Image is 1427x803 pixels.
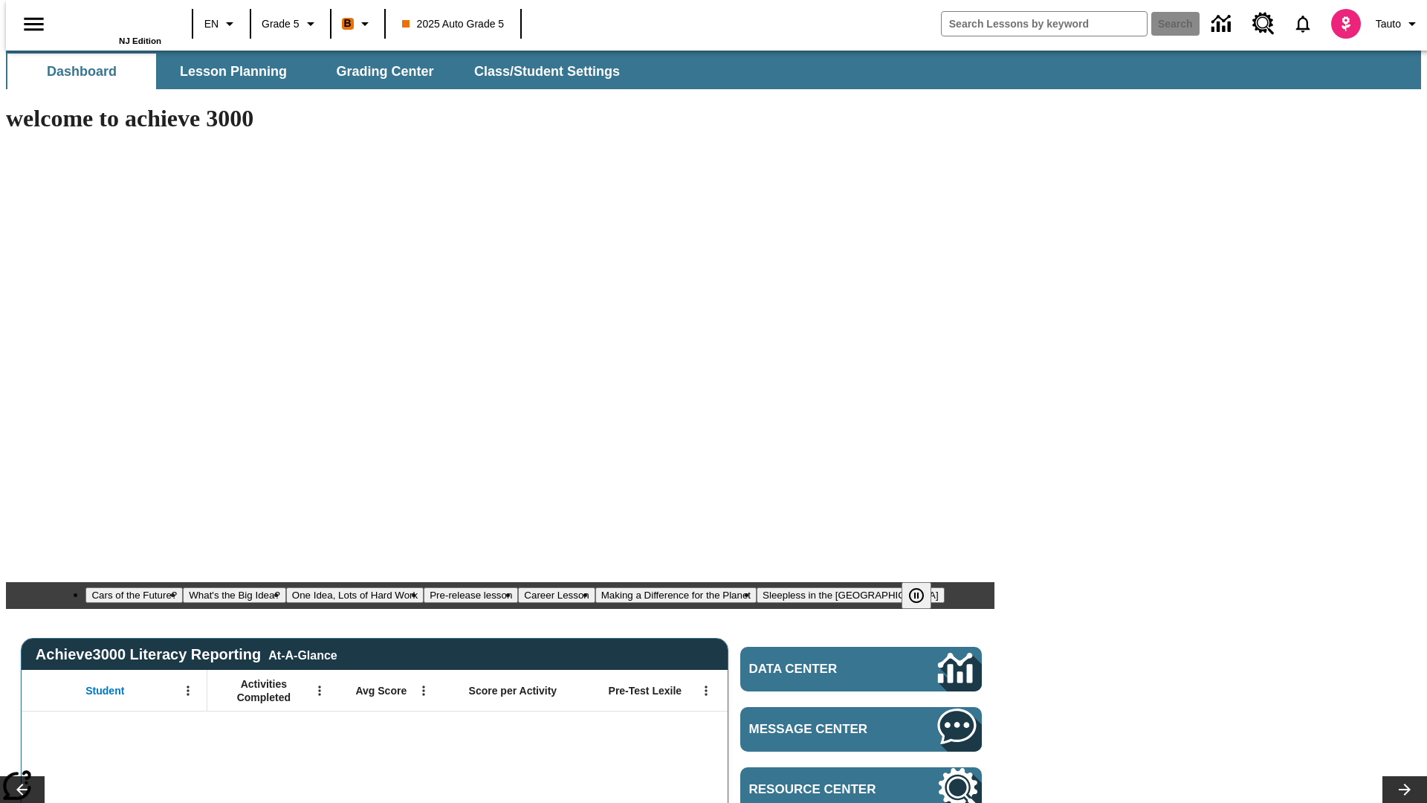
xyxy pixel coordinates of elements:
[355,684,407,697] span: Avg Score
[12,2,56,46] button: Open side menu
[180,63,287,80] span: Lesson Planning
[595,587,757,603] button: Slide 6 Making a Difference for the Planet
[344,14,352,33] span: B
[268,646,337,662] div: At-A-Glance
[740,647,982,691] a: Data Center
[1203,4,1243,45] a: Data Center
[7,54,156,89] button: Dashboard
[1243,4,1284,44] a: Resource Center, Will open in new tab
[6,54,633,89] div: SubNavbar
[119,36,161,45] span: NJ Edition
[462,54,632,89] button: Class/Student Settings
[1331,9,1361,39] img: avatar image
[474,63,620,80] span: Class/Student Settings
[1322,4,1370,43] button: Select a new avatar
[65,7,161,36] a: Home
[902,582,946,609] div: Pause
[311,54,459,89] button: Grading Center
[518,587,595,603] button: Slide 5 Career Lesson
[749,722,893,737] span: Message Center
[183,587,286,603] button: Slide 2 What's the Big Idea?
[749,782,893,797] span: Resource Center
[412,680,435,702] button: Open Menu
[198,10,245,37] button: Language: EN, Select a language
[740,707,982,752] a: Message Center
[1382,776,1427,803] button: Lesson carousel, Next
[749,662,888,677] span: Data Center
[262,16,300,32] span: Grade 5
[36,646,337,663] span: Achieve3000 Literacy Reporting
[85,587,183,603] button: Slide 1 Cars of the Future?
[757,587,945,603] button: Slide 7 Sleepless in the Animal Kingdom
[6,105,994,132] h1: welcome to achieve 3000
[469,684,557,697] span: Score per Activity
[1376,16,1401,32] span: Tauto
[85,684,124,697] span: Student
[1284,4,1322,43] a: Notifications
[424,587,518,603] button: Slide 4 Pre-release lesson
[177,680,199,702] button: Open Menu
[402,16,505,32] span: 2025 Auto Grade 5
[695,680,717,702] button: Open Menu
[336,63,433,80] span: Grading Center
[1370,10,1427,37] button: Profile/Settings
[65,5,161,45] div: Home
[902,582,931,609] button: Pause
[942,12,1147,36] input: search field
[609,684,682,697] span: Pre-Test Lexile
[336,10,380,37] button: Boost Class color is orange. Change class color
[286,587,424,603] button: Slide 3 One Idea, Lots of Hard Work
[159,54,308,89] button: Lesson Planning
[308,680,331,702] button: Open Menu
[47,63,117,80] span: Dashboard
[215,677,313,704] span: Activities Completed
[6,51,1421,89] div: SubNavbar
[204,16,219,32] span: EN
[256,10,326,37] button: Grade: Grade 5, Select a grade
